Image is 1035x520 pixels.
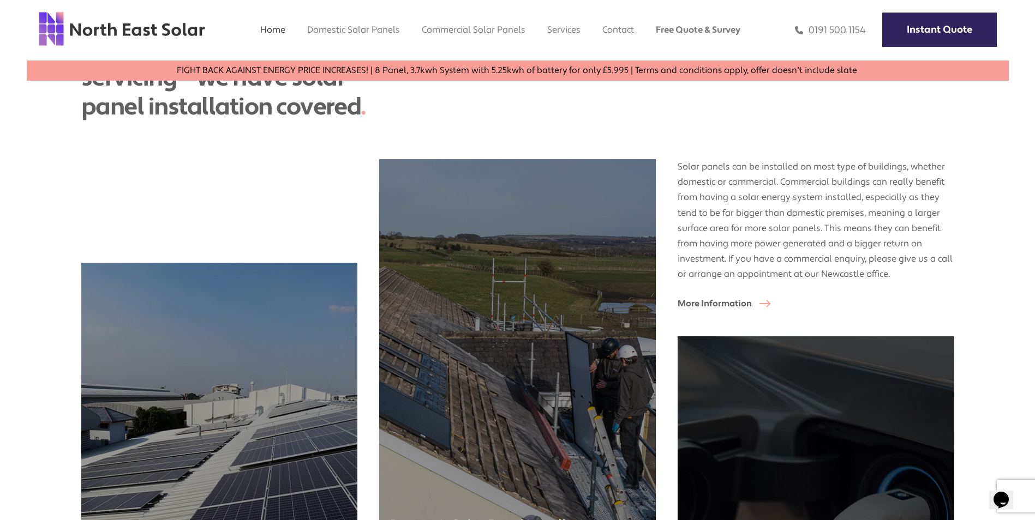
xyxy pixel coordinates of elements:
[307,24,400,35] a: Domestic Solar Panels
[795,24,866,37] a: 0191 500 1154
[547,24,581,35] a: Services
[795,24,803,37] img: phone icon
[882,13,997,47] a: Instant Quote
[81,35,409,121] div: Commercial, domestic, servicing – we have solar panel installation covered
[656,24,740,35] a: Free Quote & Survey
[260,24,285,35] a: Home
[361,92,366,122] span: .
[422,24,525,35] a: Commercial Solar Panels
[602,24,634,35] a: Contact
[678,159,954,281] p: Solar panels can be installed on most type of buildings, whether domestic or commercial. Commerci...
[678,298,785,309] a: More Information
[989,476,1024,509] iframe: chat widget
[38,11,206,47] img: north east solar logo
